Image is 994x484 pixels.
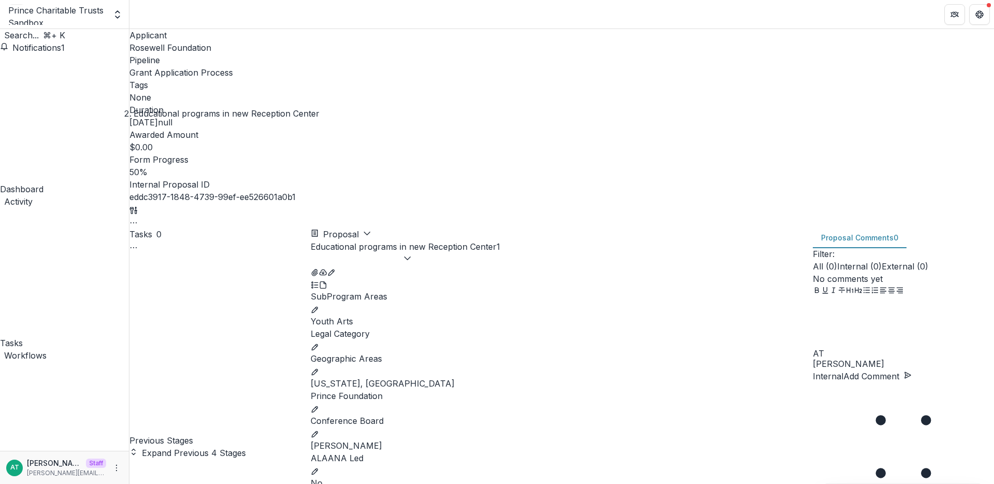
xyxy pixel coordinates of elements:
p: ALAANA Led [311,452,813,464]
button: Align Left [879,286,887,294]
p: Staff [86,459,106,468]
p: Form Progress [129,153,994,166]
p: [PERSON_NAME] [311,439,813,452]
button: Get Help [969,4,990,25]
span: Proposal [323,229,359,239]
button: Bold [813,286,821,294]
p: Internal Proposal ID [129,178,994,191]
button: Open entity switcher [110,4,125,25]
button: Heading 1 [846,286,854,294]
div: Prince Charitable Trusts Sandbox [8,4,106,29]
button: View Attached Files [311,265,319,278]
h4: Previous Stages [129,434,311,447]
p: $0.00 [129,141,153,153]
p: Applicant [129,29,994,41]
button: Ordered List [871,286,879,294]
button: edit [311,464,319,477]
p: Filter: [813,248,994,260]
p: Duration [129,104,994,116]
p: No comments yet [813,273,994,285]
button: Expand Previous 4 Stages [129,447,246,459]
button: Internal [813,370,843,382]
p: Youth Arts [311,315,813,328]
button: Educational programs in new Reception Center1 [311,240,500,265]
div: ⌘ + K [43,29,65,41]
p: Pipeline [129,54,994,66]
a: Rosewell Foundation [129,42,211,53]
p: Legal Category [311,328,813,340]
p: [PERSON_NAME][EMAIL_ADDRESS][DOMAIN_NAME] [27,468,106,478]
button: edit [311,365,319,377]
button: edit [311,427,319,439]
div: Anna Test [10,464,19,471]
button: Edit as form [327,265,335,278]
h3: Tasks [129,228,152,240]
button: Toggle View Cancelled Tasks [129,240,138,253]
p: SubProgram Areas [311,290,813,303]
p: Tags [129,79,994,91]
span: Educational programs in new Reception Center [311,241,496,252]
span: Activity [4,196,33,207]
p: Geographic Areas [311,352,813,365]
button: Heading 2 [854,286,863,294]
p: Conference Board [311,415,813,427]
p: Grant Application Process [129,66,233,79]
button: Italicize [829,286,838,294]
div: Educational programs in new Reception Center [134,107,319,120]
span: Notifications [12,42,61,53]
p: [PERSON_NAME] [813,358,994,370]
p: [DATE]null [129,116,172,129]
span: Internal ( 0 ) [837,261,882,272]
p: Prince Foundation [311,390,813,402]
button: Plaintext view [311,278,319,290]
button: Proposal [311,228,371,240]
button: Bullet List [863,286,871,294]
button: More [110,462,123,474]
p: 50 % [129,166,148,178]
span: External ( 0 ) [882,261,928,272]
button: edit [311,340,319,352]
span: 0 [894,233,898,242]
button: Align Center [887,286,896,294]
span: 1 [61,42,65,53]
span: 1 [496,241,500,252]
button: Align Right [896,286,904,294]
button: Underline [821,286,829,294]
button: Proposal Comments [813,228,907,248]
p: None [129,91,151,104]
button: Add Comment [843,370,912,382]
button: edit [311,303,319,315]
div: Anna Test [813,349,994,358]
button: edit [311,402,319,415]
p: Awarded Amount [129,129,994,141]
span: Workflows [4,350,47,361]
button: Partners [944,4,965,25]
p: eddc3917-1848-4739-99ef-ee526601a0b1 [129,191,296,203]
button: PDF view [319,278,327,290]
span: Search... [4,30,39,40]
span: 0 [156,229,162,239]
span: All ( 0 ) [813,261,837,272]
p: [US_STATE], [GEOGRAPHIC_DATA] [311,377,813,390]
p: [PERSON_NAME] [27,458,82,468]
button: Strike [838,286,846,294]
